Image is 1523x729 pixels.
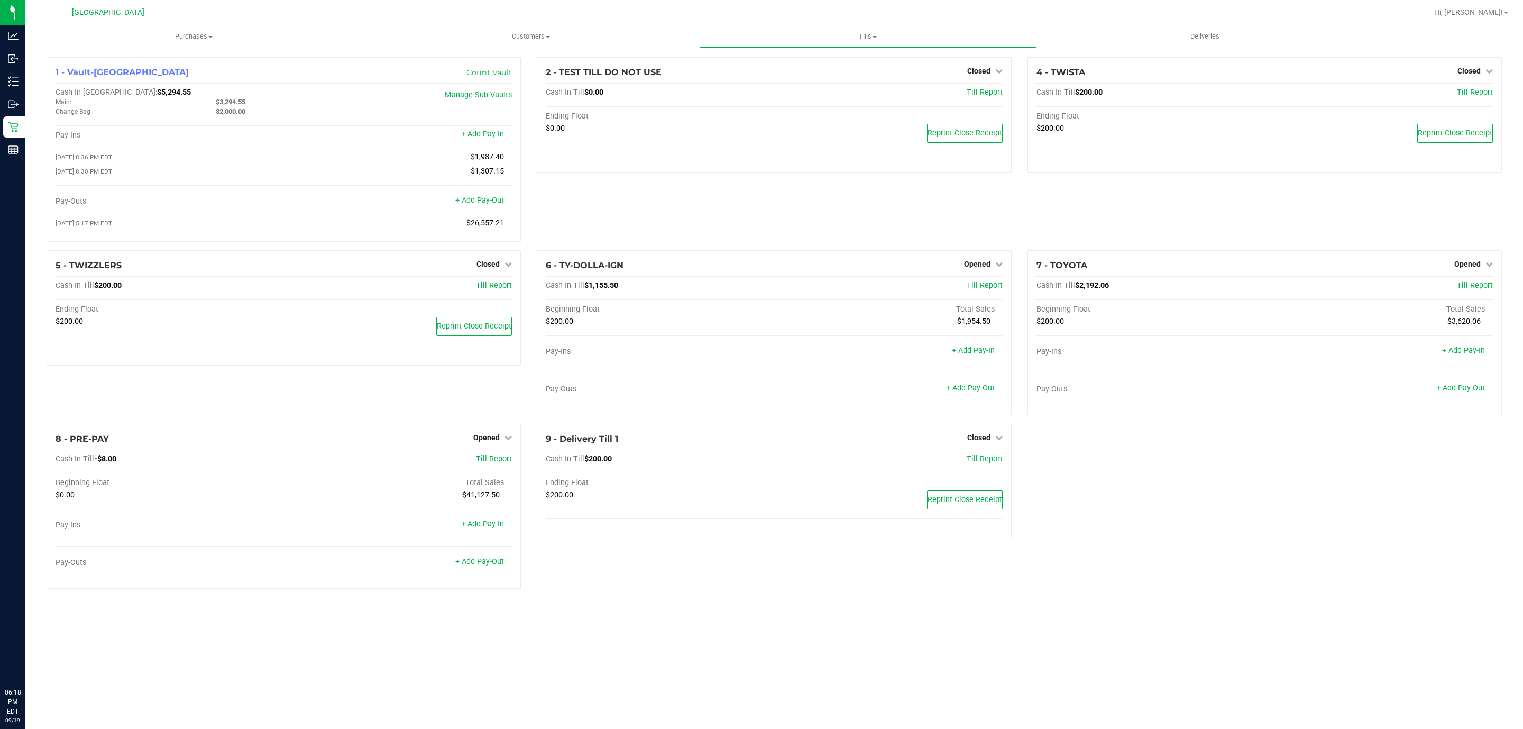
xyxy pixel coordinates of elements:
a: Manage Sub-Vaults [445,90,512,99]
span: $1,155.50 [584,281,618,290]
a: Purchases [25,25,362,48]
span: $0.00 [584,88,603,97]
a: + Add Pay-In [461,130,504,139]
span: Till Report [476,281,512,290]
a: Till Report [476,454,512,463]
iframe: Resource center unread badge [31,643,44,655]
span: Purchases [25,32,362,41]
span: Reprint Close Receipt [437,322,511,331]
span: 1 - Vault-[GEOGRAPHIC_DATA] [56,67,189,77]
a: Count Vault [466,68,512,77]
a: Till Report [1457,88,1493,97]
span: $5,294.55 [157,88,191,97]
button: Reprint Close Receipt [927,490,1003,509]
inline-svg: Retail [8,122,19,132]
span: Cash In Till [546,281,584,290]
a: + Add Pay-Out [455,557,504,566]
span: $3,294.55 [216,98,245,106]
span: Opened [964,260,990,268]
a: + Add Pay-In [952,346,995,355]
span: Opened [1454,260,1481,268]
div: Pay-Outs [546,385,774,394]
span: Cash In Till [1036,88,1075,97]
span: 8 - PRE-PAY [56,434,109,444]
span: Change Bag: [56,108,92,115]
a: Deliveries [1036,25,1373,48]
a: + Add Pay-Out [946,384,995,393]
span: [DATE] 8:30 PM EDT [56,168,112,175]
p: 09/19 [5,716,21,724]
a: Till Report [967,88,1003,97]
span: $200.00 [584,454,612,463]
span: 9 - Delivery Till 1 [546,434,618,444]
span: $200.00 [1075,88,1103,97]
span: Closed [967,433,990,442]
span: [DATE] 8:36 PM EDT [56,153,112,161]
inline-svg: Analytics [8,31,19,41]
div: Beginning Float [56,478,284,488]
span: $0.00 [546,124,565,133]
span: Opened [473,433,500,442]
a: Till Report [1457,281,1493,290]
span: $1,307.15 [471,167,504,176]
inline-svg: Inventory [8,76,19,87]
span: Cash In Till [56,281,94,290]
div: Pay-Outs [1036,385,1265,394]
div: Beginning Float [546,305,774,314]
div: Pay-Outs [56,558,284,568]
a: Till Report [967,454,1003,463]
span: Reprint Close Receipt [1418,129,1492,138]
div: Total Sales [774,305,1003,314]
span: [GEOGRAPHIC_DATA] [72,8,144,17]
span: -$8.00 [94,454,116,463]
span: [DATE] 5:17 PM EDT [56,220,112,227]
span: 2 - TEST TILL DO NOT USE [546,67,662,77]
button: Reprint Close Receipt [436,317,512,336]
a: Tills [699,25,1036,48]
div: Pay-Ins [546,347,774,357]
inline-svg: Outbound [8,99,19,110]
span: 6 - TY-DOLLA-IGN [546,260,623,270]
span: $2,192.06 [1075,281,1109,290]
span: $200.00 [546,490,573,499]
span: Closed [476,260,500,268]
span: $1,987.40 [471,152,504,161]
span: $1,954.50 [957,317,990,326]
a: + Add Pay-Out [455,196,504,205]
inline-svg: Inbound [8,53,19,64]
span: Tills [700,32,1035,41]
div: Beginning Float [1036,305,1265,314]
span: Customers [363,32,699,41]
a: + Add Pay-In [461,520,504,528]
div: Total Sales [284,478,512,488]
div: Total Sales [1264,305,1493,314]
span: Reprint Close Receipt [928,495,1002,504]
span: $200.00 [1036,317,1064,326]
span: Hi, [PERSON_NAME]! [1434,8,1503,16]
div: Ending Float [1036,112,1265,121]
span: Closed [1457,67,1481,75]
span: Deliveries [1176,32,1234,41]
div: Pay-Ins [56,131,284,140]
div: Pay-Outs [56,197,284,206]
div: Pay-Ins [56,521,284,530]
div: Ending Float [546,112,774,121]
a: + Add Pay-In [1442,346,1485,355]
span: Cash In Till [546,88,584,97]
a: + Add Pay-Out [1436,384,1485,393]
span: Cash In Till [56,454,94,463]
div: Ending Float [546,478,774,488]
span: 4 - TWISTA [1036,67,1085,77]
span: $200.00 [1036,124,1064,133]
span: $200.00 [56,317,83,326]
p: 06:18 PM EDT [5,688,21,716]
div: Pay-Ins [1036,347,1265,357]
button: Reprint Close Receipt [1417,124,1493,143]
span: Cash In Till [546,454,584,463]
button: Reprint Close Receipt [927,124,1003,143]
span: Closed [967,67,990,75]
div: Ending Float [56,305,284,314]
